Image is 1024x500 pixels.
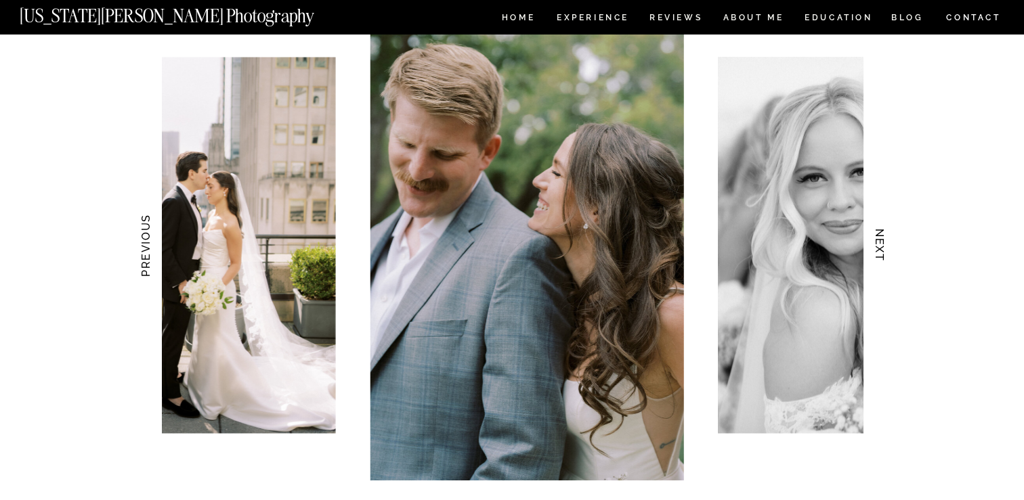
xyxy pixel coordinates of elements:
[499,14,538,25] a: HOME
[138,203,152,288] h3: PREVIOUS
[803,14,874,25] a: EDUCATION
[945,10,1002,25] a: CONTACT
[723,14,784,25] a: ABOUT ME
[557,14,628,25] a: Experience
[649,14,700,25] a: REVIEWS
[20,7,360,18] a: [US_STATE][PERSON_NAME] Photography
[891,14,924,25] a: BLOG
[873,203,887,288] h3: NEXT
